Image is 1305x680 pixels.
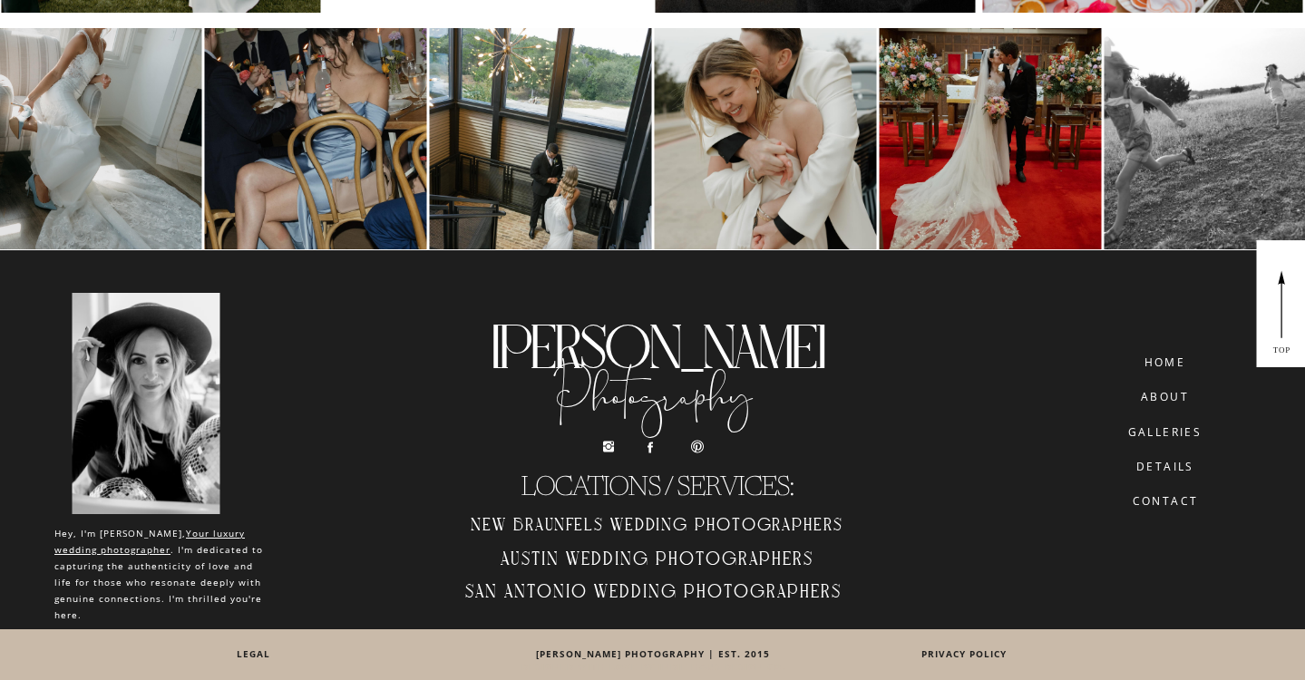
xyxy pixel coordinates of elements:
img: carousel album shared on Tue Aug 19 2025 | I’m home from the most amazing vacation with my fam ba... [880,28,1102,250]
p: Hey, I'm [PERSON_NAME], . I'm dedicated to capturing the authenticity of love and life for those ... [54,525,266,610]
img: carousel album shared on Tue Aug 26 2025 | Kendelle and Mathew tied the knot at @park31venue on S... [430,28,652,250]
a: details [1115,461,1216,471]
a: New Braunfels Wedding Photographers [453,508,862,538]
a: [PERSON_NAME] [453,311,862,341]
a: about [1130,391,1200,403]
a: home [1134,356,1196,368]
img: carousel album shared on Thu Aug 28 2025 | When the bridal party gets iced by the bride and groom... [205,28,427,250]
a: Austin Wedding Photographers [453,548,862,578]
a: San Antonio Wedding Photographers [449,580,859,610]
a: Photography [537,341,770,401]
a: [PERSON_NAME] photography | est. 2015 [390,648,917,661]
img: carousel album shared on Fri Aug 22 2025 | Manifesting fall weather early this year. #jessieschul... [655,28,877,250]
a: CONTACT [1114,495,1217,508]
a: DESIGNED WITH LOVE BY INDIE HAUS DESIGN CO. [390,661,917,674]
a: galleries [1116,426,1213,439]
a: PRIVACY POLICY [701,648,1228,661]
a: LOCATIONS / SERVICES: [453,471,862,501]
